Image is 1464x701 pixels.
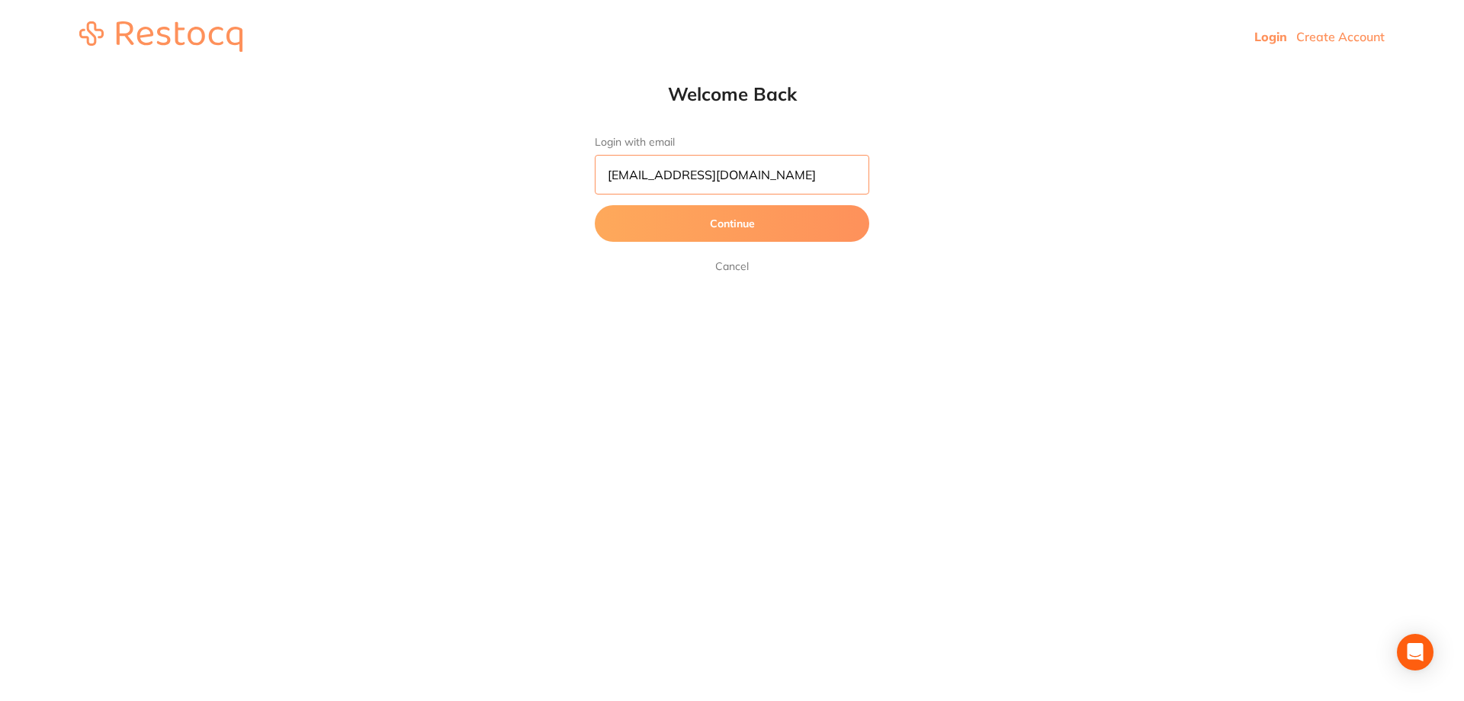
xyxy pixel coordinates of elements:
[1397,634,1433,670] div: Open Intercom Messenger
[595,136,869,149] label: Login with email
[1296,29,1385,44] a: Create Account
[712,257,752,275] a: Cancel
[564,82,900,105] h1: Welcome Back
[595,205,869,242] button: Continue
[79,21,242,52] img: restocq_logo.svg
[1254,29,1287,44] a: Login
